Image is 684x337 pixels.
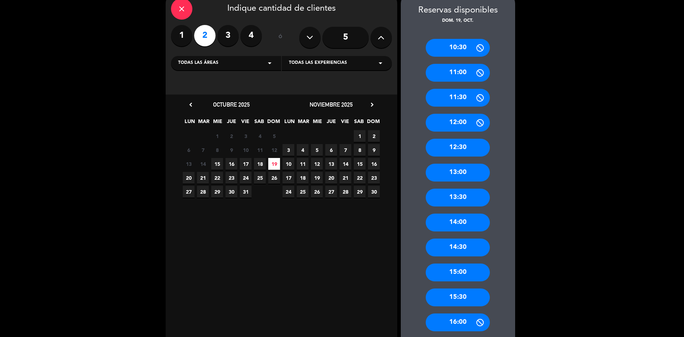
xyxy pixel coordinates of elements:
[253,117,265,129] span: SAB
[211,186,223,198] span: 29
[198,117,209,129] span: MAR
[354,172,366,184] span: 22
[325,172,337,184] span: 20
[178,60,218,67] span: Todas las áreas
[368,172,380,184] span: 23
[197,144,209,156] span: 7
[283,172,294,184] span: 17
[183,144,195,156] span: 6
[239,117,251,129] span: VIE
[269,25,292,50] div: ó
[240,158,252,170] span: 17
[211,144,223,156] span: 8
[325,186,337,198] span: 27
[426,239,490,256] div: 14:30
[325,144,337,156] span: 6
[283,158,294,170] span: 10
[254,144,266,156] span: 11
[354,130,366,142] span: 1
[297,144,309,156] span: 4
[254,172,266,184] span: 25
[183,172,195,184] span: 20
[213,101,250,108] span: octubre 2025
[426,89,490,107] div: 11:30
[426,289,490,306] div: 15:30
[354,158,366,170] span: 15
[283,144,294,156] span: 3
[340,172,351,184] span: 21
[187,101,195,108] i: chevron_left
[311,158,323,170] span: 12
[426,313,490,331] div: 16:00
[297,158,309,170] span: 11
[268,130,280,142] span: 5
[197,186,209,198] span: 28
[401,4,515,17] div: Reservas disponibles
[183,158,195,170] span: 13
[254,158,266,170] span: 18
[297,186,309,198] span: 25
[211,130,223,142] span: 1
[368,101,376,108] i: chevron_right
[184,117,196,129] span: LUN
[197,158,209,170] span: 14
[426,264,490,281] div: 15:00
[354,186,366,198] span: 29
[311,117,323,129] span: MIE
[368,130,380,142] span: 2
[284,117,295,129] span: LUN
[240,144,252,156] span: 10
[426,39,490,57] div: 10:30
[217,25,239,46] label: 3
[401,17,515,25] div: dom. 19, oct.
[426,189,490,206] div: 13:30
[194,25,216,46] label: 2
[212,117,223,129] span: MIE
[283,186,294,198] span: 24
[325,158,337,170] span: 13
[340,144,351,156] span: 7
[368,186,380,198] span: 30
[340,158,351,170] span: 14
[240,25,262,46] label: 4
[310,101,353,108] span: noviembre 2025
[265,59,274,67] i: arrow_drop_down
[226,117,237,129] span: JUE
[426,64,490,82] div: 11:00
[311,144,323,156] span: 5
[226,130,237,142] span: 2
[240,130,252,142] span: 3
[426,164,490,182] div: 13:00
[226,186,237,198] span: 30
[353,117,365,129] span: SAB
[240,186,252,198] span: 31
[254,130,266,142] span: 4
[211,158,223,170] span: 15
[268,172,280,184] span: 26
[340,186,351,198] span: 28
[376,59,385,67] i: arrow_drop_down
[297,172,309,184] span: 18
[325,117,337,129] span: JUE
[226,172,237,184] span: 23
[367,117,379,129] span: DOM
[183,186,195,198] span: 27
[297,117,309,129] span: MAR
[339,117,351,129] span: VIE
[268,144,280,156] span: 12
[240,172,252,184] span: 24
[211,172,223,184] span: 22
[426,139,490,157] div: 12:30
[426,214,490,231] div: 14:00
[368,158,380,170] span: 16
[226,144,237,156] span: 9
[311,186,323,198] span: 26
[354,144,366,156] span: 8
[268,158,280,170] span: 19
[197,172,209,184] span: 21
[267,117,279,129] span: DOM
[171,25,192,46] label: 1
[368,144,380,156] span: 9
[289,60,347,67] span: Todas las experiencias
[311,172,323,184] span: 19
